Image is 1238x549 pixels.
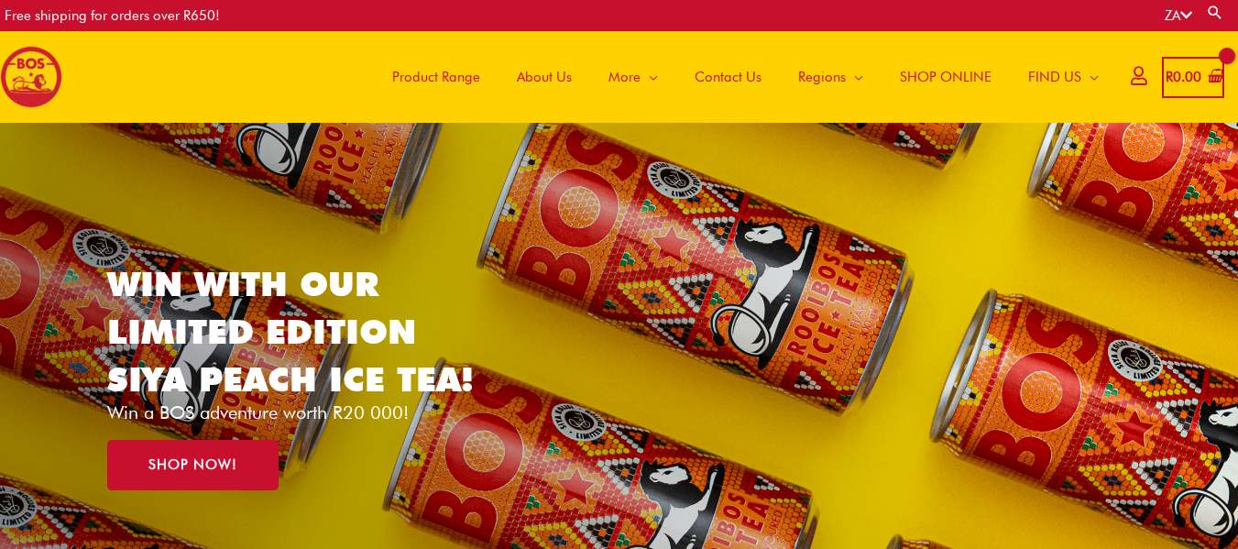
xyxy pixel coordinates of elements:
[882,31,1010,123] a: SHOP ONLINE
[608,49,641,104] span: More
[1028,49,1081,104] span: FIND US
[590,31,676,123] a: More
[695,49,761,104] span: Contact Us
[1162,57,1224,98] a: View Shopping Cart, empty
[780,31,882,123] a: Regions
[107,440,279,490] a: SHOP NOW!
[1165,7,1192,24] a: ZA
[798,49,846,104] span: Regions
[498,31,590,123] a: About Us
[107,263,474,400] a: WIN WITH OUR LIMITED EDITION SIYA PEACH ICE TEA!
[148,458,237,472] span: SHOP NOW!
[517,49,572,104] span: About Us
[900,49,991,104] span: SHOP ONLINE
[107,403,502,422] p: Win a BOS adventure worth R20 000!
[676,31,780,123] a: Contact Us
[1166,69,1201,85] bdi: 0.00
[392,49,480,104] span: Product Range
[1206,4,1224,21] a: Search button
[374,31,498,123] a: Product Range
[360,31,1117,123] nav: Site Navigation
[1166,69,1173,85] span: R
